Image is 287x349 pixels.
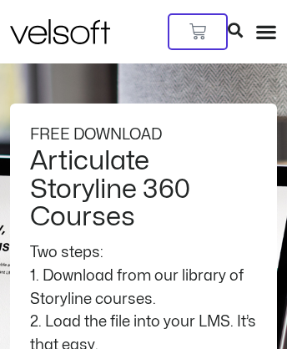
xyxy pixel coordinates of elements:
[30,241,257,265] div: Two steps:
[30,147,257,231] h2: Articulate Storyline 360 Courses
[10,19,110,44] img: Velsoft Training Materials
[30,265,257,311] div: 1. Download from our library of Storyline courses.
[30,124,257,147] div: FREE DOWNLOAD
[255,21,277,43] div: Menu Toggle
